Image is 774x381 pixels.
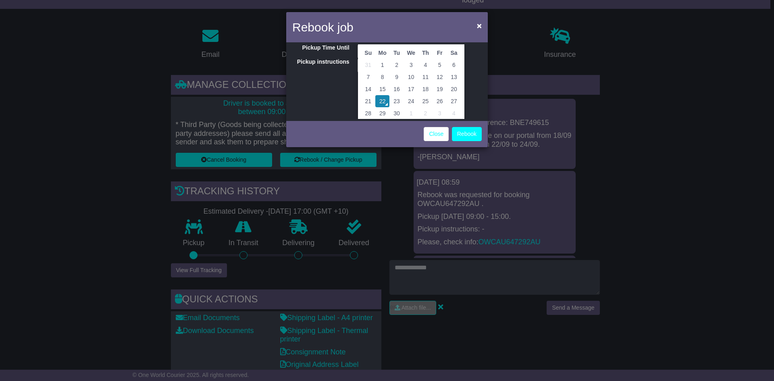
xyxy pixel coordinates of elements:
td: 15 [375,83,390,95]
td: 2 [389,59,404,71]
td: 29 [375,107,390,119]
td: 17 [404,83,418,95]
a: Close [424,127,449,141]
h4: Rebook job [292,18,354,36]
th: Th [418,47,433,59]
td: 27 [447,95,461,107]
td: 24 [404,95,418,107]
td: 1 [375,59,390,71]
td: 9 [389,71,404,83]
td: 2 [418,107,433,119]
label: Pickup instructions [286,58,354,65]
td: 5 [433,59,447,71]
label: Pickup Time Until [286,44,354,51]
td: 11 [418,71,433,83]
td: 3 [404,59,418,71]
th: Su [361,47,375,59]
td: 4 [418,59,433,71]
button: Close [473,17,486,34]
td: 21 [361,95,375,107]
td: 22 [375,95,390,107]
td: 16 [389,83,404,95]
td: 13 [447,71,461,83]
td: 14 [361,83,375,95]
td: 28 [361,107,375,119]
td: 25 [418,95,433,107]
td: 30 [389,107,404,119]
td: 31 [361,59,375,71]
td: 20 [447,83,461,95]
th: Fr [433,47,447,59]
td: 10 [404,71,418,83]
td: 19 [433,83,447,95]
td: 6 [447,59,461,71]
td: 12 [433,71,447,83]
th: Sa [447,47,461,59]
td: 18 [418,83,433,95]
td: 4 [447,107,461,119]
td: 8 [375,71,390,83]
td: 3 [433,107,447,119]
td: 1 [404,107,418,119]
th: Mo [375,47,390,59]
td: 23 [389,95,404,107]
th: We [404,47,418,59]
button: Rebook [452,127,482,141]
td: 26 [433,95,447,107]
th: Tu [389,47,404,59]
span: × [477,21,482,30]
td: 7 [361,71,375,83]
